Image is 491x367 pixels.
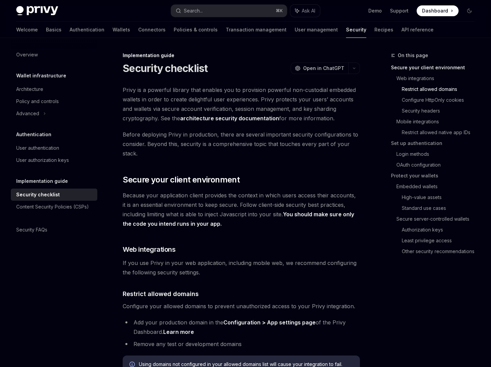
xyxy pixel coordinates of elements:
a: Overview [11,49,97,61]
div: Architecture [16,85,43,93]
a: Set up authentication [391,138,480,149]
a: Wallets [113,22,130,38]
a: Policy and controls [11,95,97,107]
a: Content Security Policies (CSPs) [11,201,97,213]
h5: Implementation guide [16,177,68,185]
a: Login methods [396,149,480,160]
a: Authentication [70,22,104,38]
a: Support [390,7,409,14]
button: Open in ChatGPT [291,63,348,74]
a: Mobile integrations [396,116,480,127]
li: Remove any test or development domains [123,339,360,349]
a: Secure your client environment [391,62,480,73]
div: Security checklist [16,191,60,199]
span: Before deploying Privy in production, there are several important security configurations to cons... [123,130,360,158]
a: Authorization keys [402,224,480,235]
a: Security headers [402,105,480,116]
button: Toggle dark mode [464,5,475,16]
a: Web integrations [396,73,480,84]
a: Basics [46,22,62,38]
a: Standard use cases [402,203,480,214]
a: Protect your wallets [391,170,480,181]
div: Implementation guide [123,52,360,59]
span: Configure your allowed domains to prevent unauthorized access to your Privy integration. [123,301,360,311]
a: High-value assets [402,192,480,203]
div: Security FAQs [16,226,47,234]
div: Search... [184,7,203,15]
a: Restrict allowed domains [402,84,480,95]
span: Open in ChatGPT [303,65,344,72]
button: Search...⌘K [171,5,287,17]
div: Policy and controls [16,97,59,105]
a: Other security recommendations [402,246,480,257]
a: Least privilege access [402,235,480,246]
h5: Authentication [16,130,51,139]
span: ⌘ K [276,8,283,14]
a: Recipes [374,22,393,38]
a: Demo [368,7,382,14]
a: Policies & controls [174,22,218,38]
a: Security [346,22,366,38]
div: Overview [16,51,38,59]
div: User authentication [16,144,59,152]
li: Add your production domain in the of the Privy Dashboard. [123,318,360,337]
a: Connectors [138,22,166,38]
div: Content Security Policies (CSPs) [16,203,89,211]
a: API reference [401,22,434,38]
a: Security FAQs [11,224,97,236]
div: User authorization keys [16,156,69,164]
span: Privy is a powerful library that enables you to provision powerful non-custodial embedded wallets... [123,85,360,123]
a: User authentication [11,142,97,154]
a: architecture security documentation [180,115,279,122]
h1: Security checklist [123,62,208,74]
a: Learn more [163,328,194,336]
button: Ask AI [290,5,320,17]
a: Security checklist [11,189,97,201]
a: OAuth configuration [396,160,480,170]
a: Embedded wallets [396,181,480,192]
img: dark logo [16,6,58,16]
span: On this page [398,51,428,59]
a: Configuration > App settings page [223,319,316,326]
a: Transaction management [226,22,287,38]
span: Restrict allowed domains [123,289,199,298]
a: Secure server-controlled wallets [396,214,480,224]
a: Restrict allowed native app IDs [402,127,480,138]
span: If you use Privy in your web application, including mobile web, we recommend configuring the foll... [123,258,360,277]
div: Advanced [16,109,39,118]
a: Architecture [11,83,97,95]
span: Secure your client environment [123,174,240,185]
a: User management [295,22,338,38]
span: Ask AI [302,7,315,14]
span: Dashboard [422,7,448,14]
a: User authorization keys [11,154,97,166]
span: Because your application client provides the context in which users access their accounts, it is ... [123,191,360,228]
a: Configure HttpOnly cookies [402,95,480,105]
a: Welcome [16,22,38,38]
span: Web integrations [123,245,175,254]
a: Dashboard [417,5,459,16]
h5: Wallet infrastructure [16,72,66,80]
